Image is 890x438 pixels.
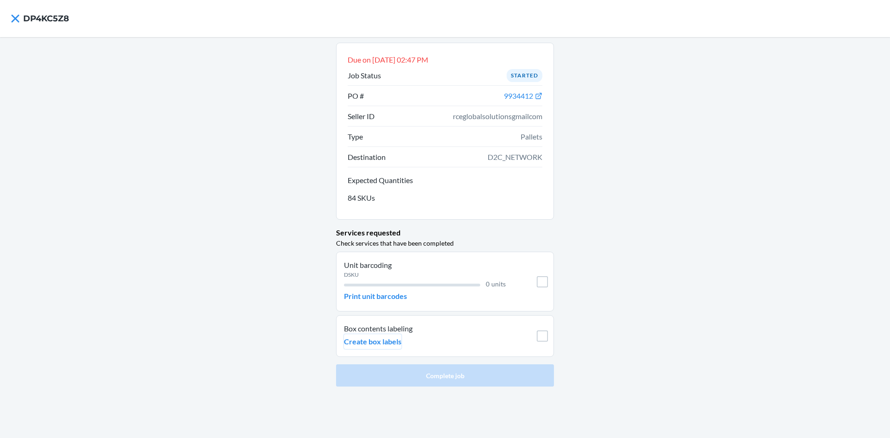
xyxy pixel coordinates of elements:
h4: DP4KC5Z8 [23,13,69,25]
p: 84 SKUs [348,192,375,203]
p: Box contents labeling [344,323,506,334]
span: 0 [486,280,489,288]
p: DSKU [344,271,359,279]
span: Pallets [521,131,542,142]
button: Print unit barcodes [344,289,407,304]
p: Services requested [336,227,400,238]
p: Job Status [348,70,381,81]
button: Create box labels [344,334,401,349]
div: Started [507,69,542,82]
button: Expected Quantities [348,175,542,188]
p: PO # [348,90,364,102]
button: Complete job [336,364,554,387]
p: Due on [DATE] 02:47 PM [348,54,542,65]
p: Expected Quantities [348,175,542,186]
span: 9934412 [504,91,533,100]
p: Create box labels [344,336,401,347]
span: rceglobalsolutionsgmailcom [453,111,542,122]
p: Type [348,131,363,142]
span: units [491,280,506,288]
span: D2C_NETWORK [488,152,542,163]
p: Print unit barcodes [344,291,407,302]
p: Unit barcoding [344,260,506,271]
p: Check services that have been completed [336,238,454,248]
a: 9934412 [504,92,542,100]
p: Destination [348,152,386,163]
p: Seller ID [348,111,375,122]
